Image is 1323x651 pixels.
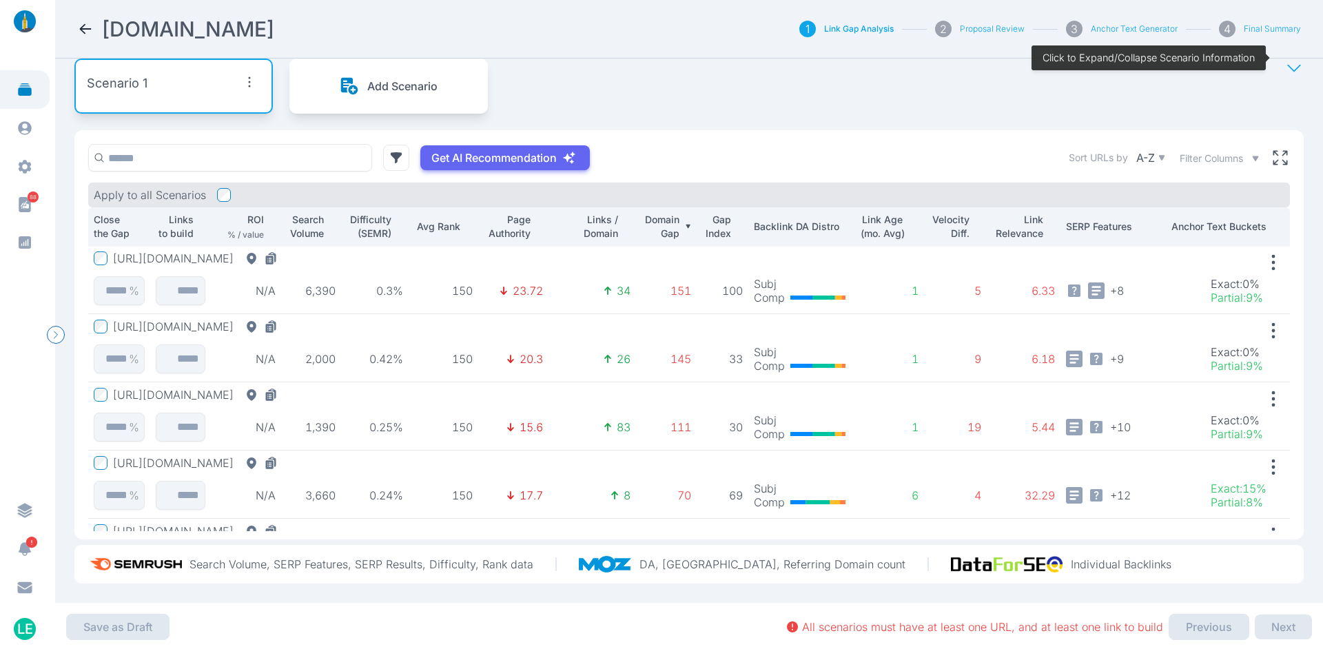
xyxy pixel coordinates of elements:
p: Subj [754,277,785,291]
p: Partial : 9% [1211,359,1263,373]
img: data_for_seo_logo.e5120ddb.png [951,556,1071,572]
button: [URL][DOMAIN_NAME] [113,456,283,470]
p: Velocity Diff. [930,213,970,240]
button: Filter Columns [1180,152,1260,165]
p: 150 [414,488,473,502]
span: + 10 [1110,419,1131,434]
p: Search Volume [287,213,324,240]
p: N/A [216,352,276,366]
p: Exact : 0% [1211,413,1263,427]
p: 4 [930,488,982,502]
p: 0.3% [347,284,403,298]
p: 6.18 [992,352,1055,366]
p: 20.3 [520,352,543,366]
h2: effectiveagents.com [102,17,274,41]
p: 8 [624,488,630,502]
p: % [129,488,139,502]
p: 23.72 [513,284,543,298]
img: semrush_logo.573af308.png [85,550,189,578]
p: 0.24% [347,488,403,502]
p: % / value [227,229,264,240]
button: A-Z [1134,148,1169,167]
p: Domain Gap [642,213,679,240]
button: Anchor Text Generator [1091,23,1178,34]
p: 33 [702,352,742,366]
p: 5.44 [992,420,1055,434]
p: % [129,284,139,298]
p: 19 [930,420,982,434]
p: Link Age (mo. Avg) [859,213,906,240]
p: 6 [859,488,919,502]
p: Links to build [156,213,194,240]
p: Gap Index [702,213,731,240]
p: 83 [617,420,630,434]
p: N/A [216,420,276,434]
p: Subj [754,345,785,359]
button: [URL][DOMAIN_NAME] [113,320,283,333]
p: 100 [702,284,742,298]
p: 150 [414,352,473,366]
p: Links / Domain [554,213,618,240]
p: Partial : 8% [1211,495,1266,509]
p: 3,660 [287,488,336,502]
p: 26 [617,352,630,366]
div: 1 [799,21,816,37]
button: Link Gap Analysis [824,23,894,34]
button: [URL][DOMAIN_NAME] [113,388,283,402]
p: Exact : 0% [1211,345,1263,359]
button: [URL][DOMAIN_NAME] [113,524,283,538]
p: % [129,352,139,366]
button: Save as Draft [66,614,170,640]
p: 17.7 [520,488,543,502]
p: Subj [754,413,785,427]
span: 88 [28,192,39,203]
p: Get AI Recommendation [431,151,557,165]
button: Add Scenario [340,76,438,96]
p: 1,390 [287,420,336,434]
p: 69 [702,488,742,502]
p: Link Relevance [992,213,1043,240]
div: 3 [1066,21,1083,37]
p: Anchor Text Buckets [1171,220,1284,234]
p: Exact : 15% [1211,482,1266,495]
p: Comp [754,291,785,304]
p: 5 [930,284,982,298]
p: Search Volume, SERP Features, SERP Results, Difficulty, Rank data [189,557,533,571]
p: 151 [642,284,691,298]
p: 1 [859,420,919,434]
div: 2 [935,21,952,37]
p: N/A [216,284,276,298]
button: Proposal Review [960,23,1025,34]
p: DA, [GEOGRAPHIC_DATA], Referring Domain count [639,557,905,571]
p: 1 [859,352,919,366]
p: Difficulty (SEMR) [347,213,391,240]
p: Page Authority [484,213,531,240]
button: Final Summary [1244,23,1301,34]
p: Avg Rank [414,220,460,234]
p: Partial : 9% [1211,427,1263,441]
p: 6,390 [287,284,336,298]
label: Sort URLs by [1069,151,1128,165]
p: 30 [702,420,742,434]
p: Partial : 9% [1211,291,1263,304]
span: + 9 [1110,351,1124,366]
img: moz_logo.a3998d80.png [579,556,640,572]
p: Click to Expand/Collapse Scenario Information [1043,51,1255,65]
p: SERP Features [1066,220,1160,234]
button: Previous [1169,614,1249,640]
p: 0.25% [347,420,403,434]
p: All scenarios must have at least one URL, and at least one link to build [802,620,1163,634]
p: 70 [642,488,691,502]
p: 150 [414,284,473,298]
p: 145 [642,352,691,366]
button: Next [1255,614,1312,639]
p: Backlink DA Distro [754,220,848,234]
p: Apply to all Scenarios [94,188,206,202]
p: 9 [930,352,982,366]
p: 111 [642,420,691,434]
p: % [129,420,139,434]
p: Subj [754,482,785,495]
span: + 12 [1110,487,1131,502]
p: 34 [617,284,630,298]
p: Individual Backlinks [1071,557,1171,571]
